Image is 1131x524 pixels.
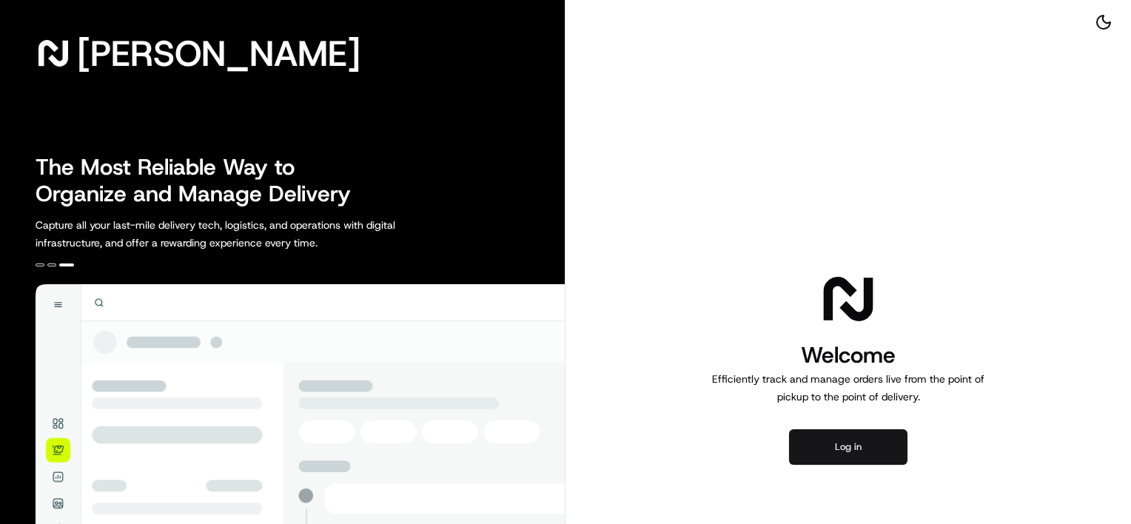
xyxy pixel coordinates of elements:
button: Log in [789,429,907,465]
span: [PERSON_NAME] [77,38,360,68]
p: Efficiently track and manage orders live from the point of pickup to the point of delivery. [706,370,990,406]
h2: The Most Reliable Way to Organize and Manage Delivery [36,154,367,207]
h1: Welcome [706,340,990,370]
p: Capture all your last-mile delivery tech, logistics, and operations with digital infrastructure, ... [36,216,462,252]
